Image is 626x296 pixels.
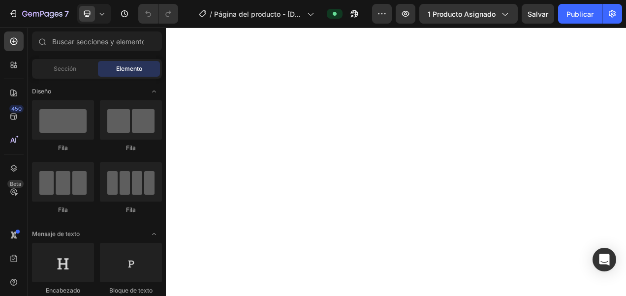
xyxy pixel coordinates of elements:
[100,206,162,214] div: Fila
[146,84,162,99] span: Alternar abierto
[522,4,554,24] button: Salvar
[9,105,24,113] div: 450
[100,144,162,152] div: Fila
[214,9,303,19] span: Página del producto - [DATE][PERSON_NAME] 12:33:43
[32,31,162,51] input: Buscar secciones y elementos
[138,4,178,24] div: Deshacer/Rehacer
[32,286,94,295] div: Encabezado
[64,8,69,20] p: 7
[528,10,548,18] span: Salvar
[593,248,616,271] div: Abra Intercom Messenger
[419,4,518,24] button: 1 producto asignado
[210,9,212,19] span: /
[146,226,162,242] span: Alternar abierto
[100,286,162,295] div: Bloque de texto
[32,206,94,214] div: Fila
[54,64,76,73] span: Sección
[7,180,24,188] div: Beta
[32,230,80,238] span: Mensaje de texto
[566,9,594,19] font: Publicar
[116,64,142,73] span: Elemento
[32,144,94,152] div: Fila
[32,87,51,96] span: Diseño
[428,9,496,19] span: 1 producto asignado
[558,4,602,24] button: Publicar
[4,4,73,24] button: 7
[166,28,626,296] iframe: Design area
